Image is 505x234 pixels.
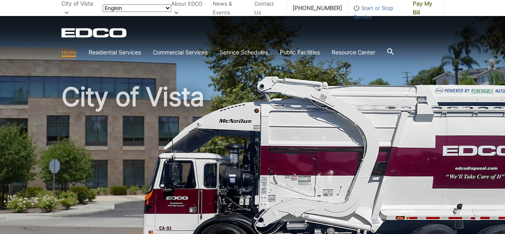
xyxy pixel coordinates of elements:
a: Resource Center [332,48,375,57]
a: Residential Services [89,48,141,57]
a: Home [61,48,77,57]
a: EDCD logo. Return to the homepage. [61,28,128,38]
a: Commercial Services [153,48,208,57]
select: Select a language [103,4,171,12]
a: Service Schedules [220,48,268,57]
a: Public Facilities [280,48,320,57]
